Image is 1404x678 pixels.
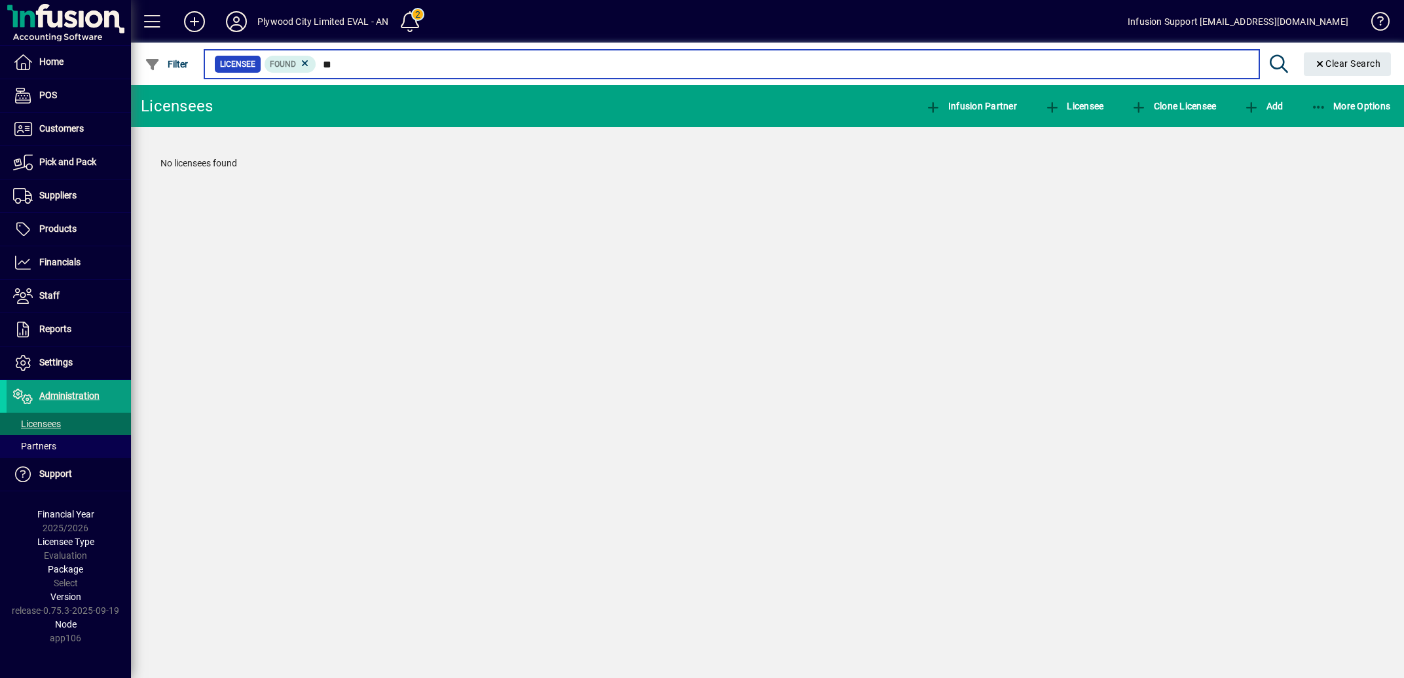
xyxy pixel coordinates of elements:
span: Licensee Type [37,537,94,547]
div: No licensees found [147,143,1388,183]
span: Clear Search [1314,58,1381,69]
span: Found [270,60,296,69]
a: Pick and Pack [7,146,131,179]
span: Package [48,564,83,574]
button: More Options [1308,94,1394,118]
span: Home [39,56,64,67]
span: More Options [1311,101,1391,111]
span: Add [1244,101,1283,111]
a: Licensees [7,413,131,435]
a: Home [7,46,131,79]
span: Financial Year [37,509,94,519]
a: Knowledge Base [1361,3,1388,45]
span: Infusion Partner [925,101,1017,111]
a: Reports [7,313,131,346]
mat-chip: Found Status: Found [265,56,316,73]
button: Add [174,10,215,33]
span: Clone Licensee [1131,101,1216,111]
button: Filter [141,52,192,76]
div: Plywood City Limited EVAL - AN [257,11,388,32]
span: POS [39,90,57,100]
a: POS [7,79,131,112]
span: Reports [39,324,71,334]
span: Staff [39,290,60,301]
span: Administration [39,390,100,401]
span: Partners [13,441,56,451]
span: Licensees [13,419,61,429]
span: Filter [145,59,189,69]
span: Suppliers [39,190,77,200]
a: Products [7,213,131,246]
a: Partners [7,435,131,457]
button: Clear [1304,52,1392,76]
button: Profile [215,10,257,33]
span: Customers [39,123,84,134]
span: Licensee [1044,101,1104,111]
span: Products [39,223,77,234]
span: Support [39,468,72,479]
span: Licensee [220,58,255,71]
a: Suppliers [7,179,131,212]
button: Licensee [1041,94,1107,118]
span: Pick and Pack [39,157,96,167]
a: Financials [7,246,131,279]
button: Add [1240,94,1286,118]
a: Settings [7,347,131,379]
span: Financials [39,257,81,267]
button: Clone Licensee [1128,94,1219,118]
span: Version [50,592,81,602]
a: Customers [7,113,131,145]
span: Node [55,619,77,630]
a: Support [7,458,131,491]
button: Infusion Partner [922,94,1020,118]
a: Staff [7,280,131,312]
div: Licensees [141,96,213,117]
span: Settings [39,357,73,367]
div: Infusion Support [EMAIL_ADDRESS][DOMAIN_NAME] [1128,11,1348,32]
